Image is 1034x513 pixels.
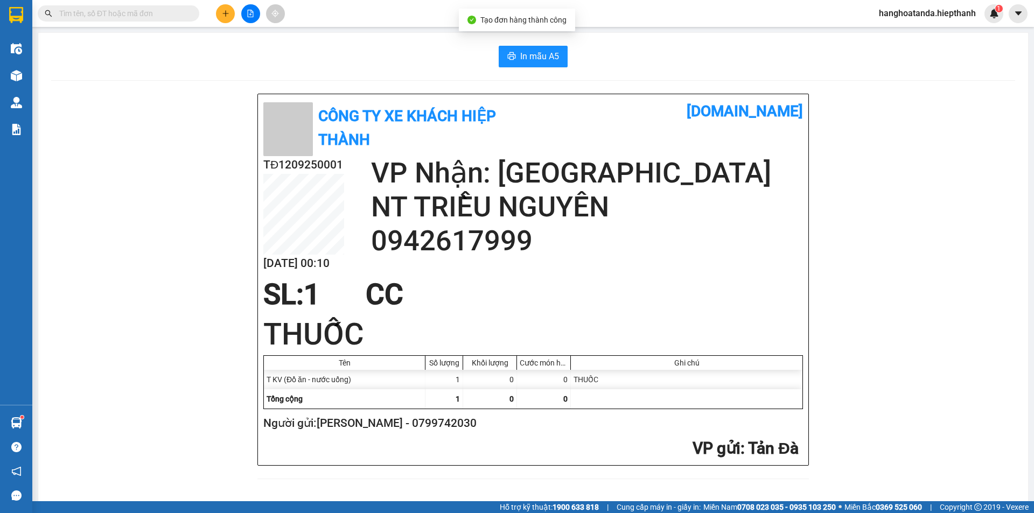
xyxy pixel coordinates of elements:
img: solution-icon [11,124,22,135]
div: Cước món hàng [520,359,568,367]
span: | [930,501,932,513]
span: Miền Bắc [844,501,922,513]
h2: VP Nhận: [GEOGRAPHIC_DATA] [61,77,280,145]
span: 0 [509,395,514,403]
img: icon-new-feature [989,9,999,18]
h2: NT TRIỀU NGUYÊN [371,190,803,224]
span: message [11,490,22,501]
span: file-add [247,10,254,17]
strong: 0369 525 060 [876,503,922,511]
div: Khối lượng [466,359,514,367]
h2: TĐ1209250001 [263,156,344,174]
h2: TĐ1209250001 [6,77,87,95]
span: Hỗ trợ kỹ thuật: [500,501,599,513]
div: THUỐC [571,370,802,389]
span: 0 [563,395,568,403]
input: Tìm tên, số ĐT hoặc mã đơn [59,8,186,19]
span: Miền Nam [703,501,836,513]
b: Công Ty xe khách HIỆP THÀNH [36,9,125,74]
h2: [DATE] 00:10 [263,255,344,272]
button: aim [266,4,285,23]
span: printer [507,52,516,62]
button: printerIn mẫu A5 [499,46,568,67]
span: 1 [304,278,320,311]
span: | [607,501,609,513]
b: Công Ty xe khách HIỆP THÀNH [318,107,496,149]
span: question-circle [11,442,22,452]
div: T KV (Đồ ăn - nước uống) [264,370,425,389]
span: VP gửi [693,439,740,458]
span: search [45,10,52,17]
h1: THUỐC [263,313,803,355]
span: 1 [456,395,460,403]
div: 0 [463,370,517,389]
span: notification [11,466,22,476]
sup: 1 [995,5,1003,12]
span: 1 [997,5,1001,12]
button: caret-down [1009,4,1028,23]
button: plus [216,4,235,23]
button: file-add [241,4,260,23]
img: warehouse-icon [11,70,22,81]
div: Tên [267,359,422,367]
img: warehouse-icon [11,97,22,108]
strong: 1900 633 818 [553,503,599,511]
img: warehouse-icon [11,417,22,428]
span: SL: [263,278,304,311]
div: CC [359,278,410,311]
h2: Người gửi: [PERSON_NAME] - 0799742030 [263,414,799,432]
h2: : Tản Đà [263,438,799,460]
span: aim [271,10,279,17]
sup: 1 [20,416,24,419]
img: warehouse-icon [11,43,22,54]
span: copyright [974,503,982,511]
span: In mẫu A5 [520,50,559,63]
span: Cung cấp máy in - giấy in: [617,501,701,513]
span: hanghoatanda.hiepthanh [870,6,984,20]
span: Tổng cộng [267,395,303,403]
span: Tạo đơn hàng thành công [480,16,567,24]
strong: 0708 023 035 - 0935 103 250 [737,503,836,511]
div: 1 [425,370,463,389]
span: check-circle [467,16,476,24]
span: ⚪️ [839,505,842,509]
b: [DOMAIN_NAME] [687,102,803,120]
img: logo-vxr [9,7,23,23]
span: plus [222,10,229,17]
span: caret-down [1014,9,1023,18]
h2: 0942617999 [371,224,803,258]
div: Số lượng [428,359,460,367]
div: 0 [517,370,571,389]
div: Ghi chú [574,359,800,367]
h2: VP Nhận: [GEOGRAPHIC_DATA] [371,156,803,190]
